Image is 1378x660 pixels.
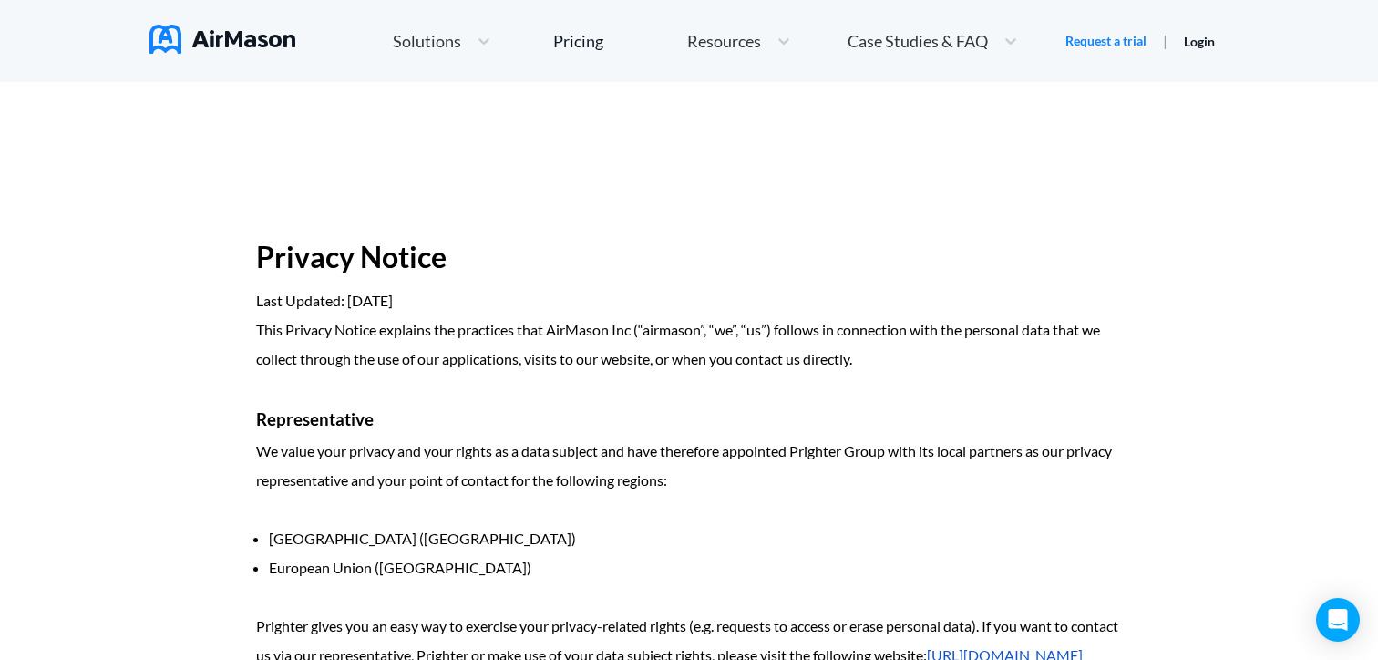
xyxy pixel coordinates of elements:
h1: Privacy Notice [256,228,1123,286]
span: Resources [687,33,761,49]
span: Case Studies & FAQ [848,33,988,49]
h3: Representative [256,403,1123,437]
li: [GEOGRAPHIC_DATA] ([GEOGRAPHIC_DATA]) [269,524,1123,553]
a: Request a trial [1065,32,1147,50]
li: European Union ([GEOGRAPHIC_DATA]) [269,553,1123,583]
a: Pricing [553,25,603,57]
p: Last Updated: [DATE] [256,286,1123,315]
div: Pricing [553,33,603,49]
img: AirMason Logo [149,25,295,54]
span: Solutions [393,33,461,49]
div: Open Intercom Messenger [1316,598,1360,642]
p: This Privacy Notice explains the practices that AirMason Inc (“airmason”, “we”, “us”) follows in ... [256,315,1123,374]
p: We value your privacy and your rights as a data subject and have therefore appointed Prighter Gro... [256,437,1123,495]
a: Login [1184,34,1215,49]
span: | [1163,32,1167,49]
